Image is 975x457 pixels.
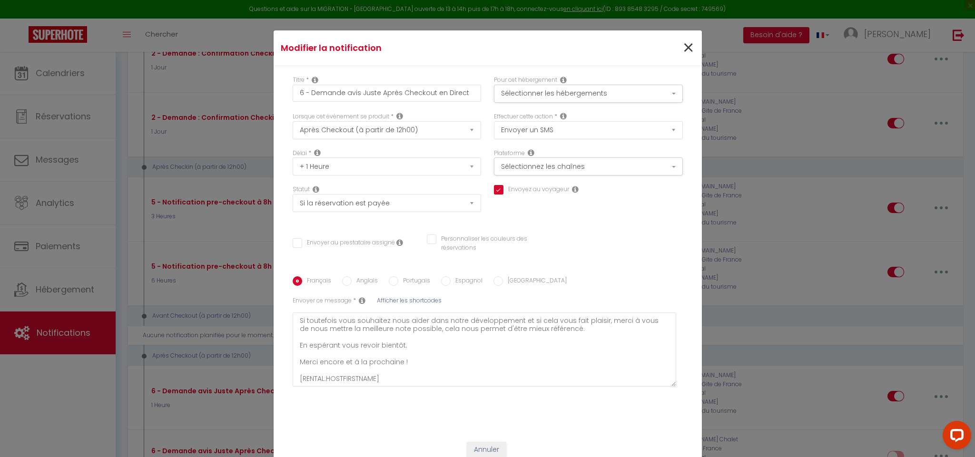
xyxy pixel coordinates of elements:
[396,112,403,120] i: Event Occur
[302,276,331,287] label: Français
[451,276,483,287] label: Espagnol
[560,76,567,84] i: This Rental
[293,296,352,305] label: Envoyer ce message
[494,112,553,121] label: Effectuer cette action
[682,38,694,58] button: Close
[359,297,365,304] i: Sms
[398,276,430,287] label: Portugais
[312,76,318,84] i: Title
[503,185,569,195] label: Envoyez au voyageur
[494,157,683,175] button: Sélectionnez les chaînes
[572,185,579,193] i: Send to guest
[528,149,534,156] i: Action Channel
[503,276,567,287] label: [GEOGRAPHIC_DATA]
[293,185,310,194] label: Statut
[313,185,319,193] i: Booking status
[935,417,975,457] iframe: LiveChat chat widget
[314,149,321,156] i: Action Time
[494,85,683,103] button: Sélectionner les hébergements
[293,76,305,85] label: Titre
[682,34,694,62] span: ×
[377,296,442,304] span: Afficher les shortcodes
[352,276,378,287] label: Anglais
[396,239,403,246] i: Envoyer au prestataire si il est assigné
[281,41,552,55] h4: Modifier la notification
[494,149,525,158] label: Plateforme
[494,76,557,85] label: Pour cet hébergement
[293,149,307,158] label: Délai
[560,112,567,120] i: Action Type
[293,112,389,121] label: Lorsque cet événement se produit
